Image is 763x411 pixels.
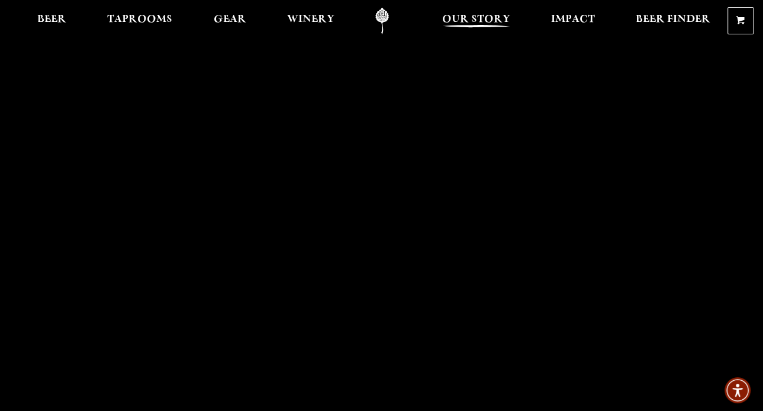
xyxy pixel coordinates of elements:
a: Beer [30,8,74,34]
span: Winery [287,15,334,24]
span: Gear [214,15,246,24]
span: Taprooms [107,15,172,24]
span: Beer Finder [636,15,710,24]
a: Taprooms [99,8,180,34]
span: Beer [37,15,66,24]
span: Impact [551,15,595,24]
div: Accessibility Menu [725,377,751,403]
a: Odell Home [360,8,404,34]
a: Beer Finder [628,8,718,34]
span: Our Story [442,15,510,24]
a: Winery [279,8,342,34]
a: Impact [543,8,603,34]
a: Our Story [434,8,518,34]
a: Gear [206,8,254,34]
